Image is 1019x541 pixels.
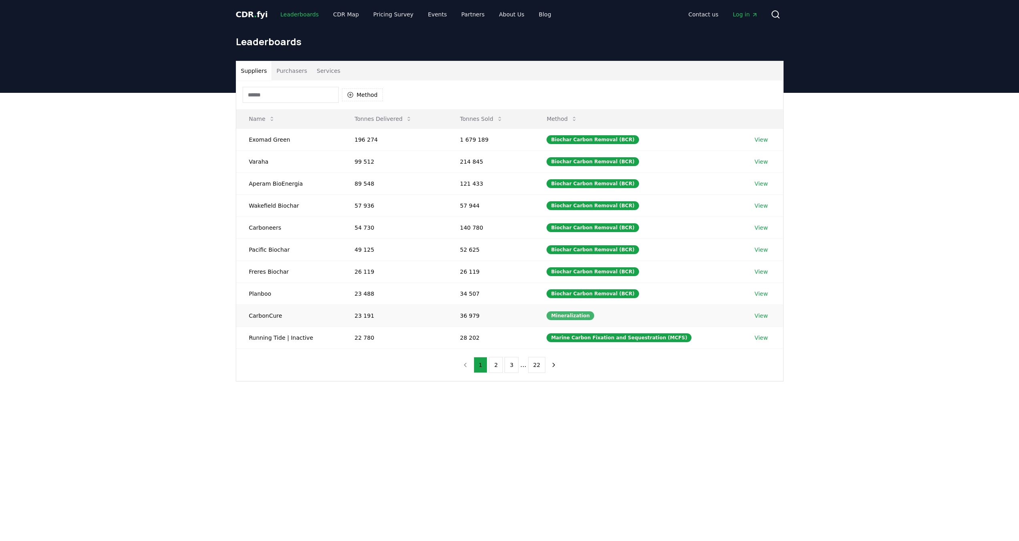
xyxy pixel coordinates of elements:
[236,61,272,80] button: Suppliers
[547,289,639,298] div: Biochar Carbon Removal (BCR)
[492,7,531,22] a: About Us
[755,268,768,276] a: View
[342,238,447,260] td: 49 125
[755,202,768,210] a: View
[547,157,639,166] div: Biochar Carbon Removal (BCR)
[447,128,534,150] td: 1 679 189
[540,111,584,127] button: Method
[547,267,639,276] div: Biochar Carbon Removal (BCR)
[447,172,534,194] td: 121 433
[236,216,342,238] td: Carboneers
[342,283,447,305] td: 23 488
[682,7,725,22] a: Contact us
[447,194,534,216] td: 57 944
[447,327,534,349] td: 28 202
[274,7,557,22] nav: Main
[682,7,764,22] nav: Main
[236,128,342,150] td: Exomad Green
[236,10,268,19] span: CDR fyi
[243,111,281,127] button: Name
[533,7,558,22] a: Blog
[504,357,519,373] button: 3
[547,179,639,188] div: Biochar Carbon Removal (BCR)
[528,357,546,373] button: 22
[755,246,768,254] a: View
[755,180,768,188] a: View
[454,111,509,127] button: Tonnes Sold
[327,7,365,22] a: CDR Map
[271,61,312,80] button: Purchasers
[726,7,764,22] a: Log in
[236,260,342,283] td: Freres Biochar
[342,260,447,283] td: 26 119
[455,7,491,22] a: Partners
[367,7,420,22] a: Pricing Survey
[236,35,784,48] h1: Leaderboards
[236,9,268,20] a: CDR.fyi
[755,136,768,144] a: View
[342,88,383,101] button: Method
[342,327,447,349] td: 22 780
[755,312,768,320] a: View
[447,150,534,172] td: 214 845
[489,357,503,373] button: 2
[236,150,342,172] td: Varaha
[342,172,447,194] td: 89 548
[547,135,639,144] div: Biochar Carbon Removal (BCR)
[547,201,639,210] div: Biochar Carbon Removal (BCR)
[520,360,526,370] li: ...
[447,305,534,327] td: 36 979
[236,194,342,216] td: Wakefield Biochar
[447,238,534,260] td: 52 625
[474,357,488,373] button: 1
[422,7,453,22] a: Events
[236,283,342,305] td: Planboo
[254,10,257,19] span: .
[755,224,768,232] a: View
[755,290,768,298] a: View
[447,283,534,305] td: 34 507
[348,111,419,127] button: Tonnes Delivered
[547,245,639,254] div: Biochar Carbon Removal (BCR)
[342,128,447,150] td: 196 274
[342,150,447,172] td: 99 512
[236,172,342,194] td: Aperam BioEnergia
[547,223,639,232] div: Biochar Carbon Removal (BCR)
[312,61,345,80] button: Services
[274,7,325,22] a: Leaderboards
[755,158,768,166] a: View
[547,357,561,373] button: next page
[236,305,342,327] td: CarbonCure
[342,305,447,327] td: 23 191
[547,311,594,320] div: Mineralization
[342,216,447,238] td: 54 730
[547,333,691,342] div: Marine Carbon Fixation and Sequestration (MCFS)
[447,216,534,238] td: 140 780
[447,260,534,283] td: 26 119
[755,334,768,342] a: View
[236,327,342,349] td: Running Tide | Inactive
[733,10,758,18] span: Log in
[342,194,447,216] td: 57 936
[236,238,342,260] td: Pacific Biochar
